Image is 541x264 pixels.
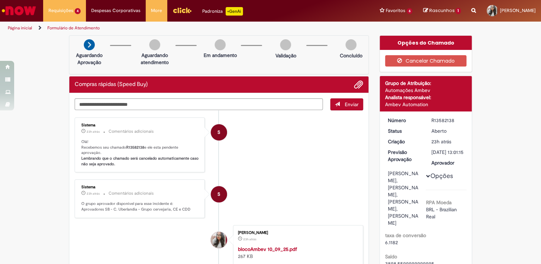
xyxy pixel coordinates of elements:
span: 6 [407,8,413,14]
time: 30/09/2025 15:01:29 [87,130,100,134]
div: [PERSON_NAME], [PERSON_NAME], [PERSON_NAME], [PERSON_NAME] [388,170,421,226]
span: 1 [455,8,461,14]
img: ServiceNow [1,4,37,18]
span: 23h atrás [243,237,256,241]
img: img-circle-grey.png [149,39,160,50]
span: Despesas Corporativas [91,7,140,14]
dt: Previsão Aprovação [383,149,426,163]
div: Aberto [431,127,464,134]
b: Lembrando que o chamado será cancelado automaticamente caso não seja aprovado. [81,156,200,167]
img: img-circle-grey.png [215,39,226,50]
div: 30/09/2025 15:01:15 [431,138,464,145]
span: 23h atrás [87,130,100,134]
dt: Status [383,127,426,134]
div: Sistema [81,123,199,127]
b: taxa de conversão [385,232,426,239]
span: More [151,7,162,14]
time: 30/09/2025 15:00:32 [243,237,256,241]
p: Aguardando atendimento [138,52,172,66]
span: 23h atrás [431,138,451,145]
button: Enviar [330,98,363,110]
span: Requisições [48,7,73,14]
p: O grupo aprovador disponível para esse incidente é: Aprovadores SB - C. Uberlandia - Grupo cervej... [81,201,199,212]
span: Favoritos [386,7,405,14]
time: 30/09/2025 15:01:15 [431,138,451,145]
b: Saldo [385,253,397,260]
dt: Número [383,117,426,124]
img: img-circle-grey.png [345,39,356,50]
span: S [217,124,220,141]
textarea: Digite sua mensagem aqui... [75,98,323,110]
span: S [217,186,220,203]
div: Nadya Hawanna Ferreira [211,232,227,248]
div: System [211,124,227,140]
p: +GenAi [226,7,243,16]
span: 4 [75,8,81,14]
p: Concluído [340,52,362,59]
div: Automações Ambev [385,87,467,94]
div: [DATE] 13:01:15 [431,149,464,156]
span: Enviar [345,101,359,108]
span: [PERSON_NAME] [500,7,536,13]
small: Comentários adicionais [109,190,154,196]
time: 30/09/2025 15:01:26 [87,191,100,196]
ul: Trilhas de página [5,22,355,35]
p: Olá! Recebemos seu chamado e ele esta pendente aprovação. [81,139,199,167]
div: [PERSON_NAME] [238,231,356,235]
button: Adicionar anexos [354,80,363,89]
b: RPA Moeda [426,199,451,206]
a: Rascunhos [423,7,461,14]
span: 23h atrás [87,191,100,196]
div: Opções do Chamado [380,36,472,50]
button: Cancelar Chamado [385,55,467,67]
small: Comentários adicionais [109,128,154,134]
h2: Compras rápidas (Speed Buy) Histórico de tíquete [75,81,148,88]
span: 6.1182 [385,239,398,246]
div: System [211,186,227,202]
img: img-circle-grey.png [280,39,291,50]
span: BRL - Brazilian Real [426,206,458,220]
a: blocoAmbev 10_09_25.pdf [238,246,297,252]
div: Sistema [81,185,199,189]
p: Em andamento [204,52,237,59]
img: arrow-next.png [84,39,95,50]
a: Página inicial [8,25,32,31]
img: click_logo_yellow_360x200.png [173,5,192,16]
div: R13582138 [431,117,464,124]
a: Formulário de Atendimento [47,25,100,31]
p: Aguardando Aprovação [72,52,106,66]
div: 267 KB [238,246,356,260]
dt: Aprovador [426,159,469,166]
dt: Criação [383,138,426,145]
b: R13582138 [126,145,144,150]
div: Analista responsável: [385,94,467,101]
p: Validação [275,52,296,59]
span: Rascunhos [429,7,454,14]
div: Grupo de Atribuição: [385,80,467,87]
div: Padroniza [202,7,243,16]
div: Ambev Automation [385,101,467,108]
